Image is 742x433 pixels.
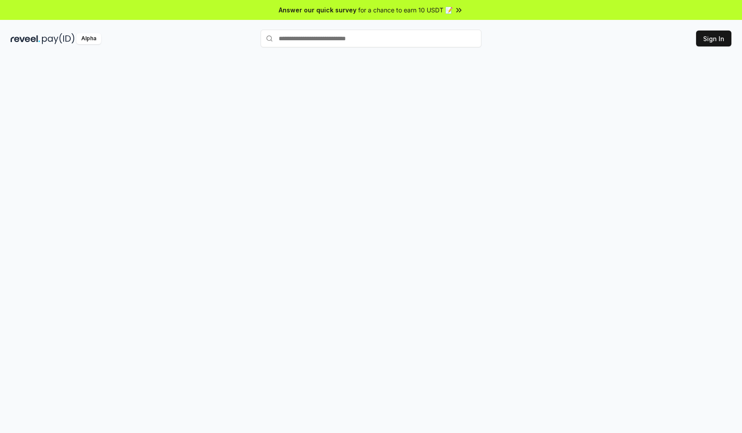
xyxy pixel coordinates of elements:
[358,5,453,15] span: for a chance to earn 10 USDT 📝
[11,33,40,44] img: reveel_dark
[76,33,101,44] div: Alpha
[42,33,75,44] img: pay_id
[696,31,731,46] button: Sign In
[279,5,356,15] span: Answer our quick survey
